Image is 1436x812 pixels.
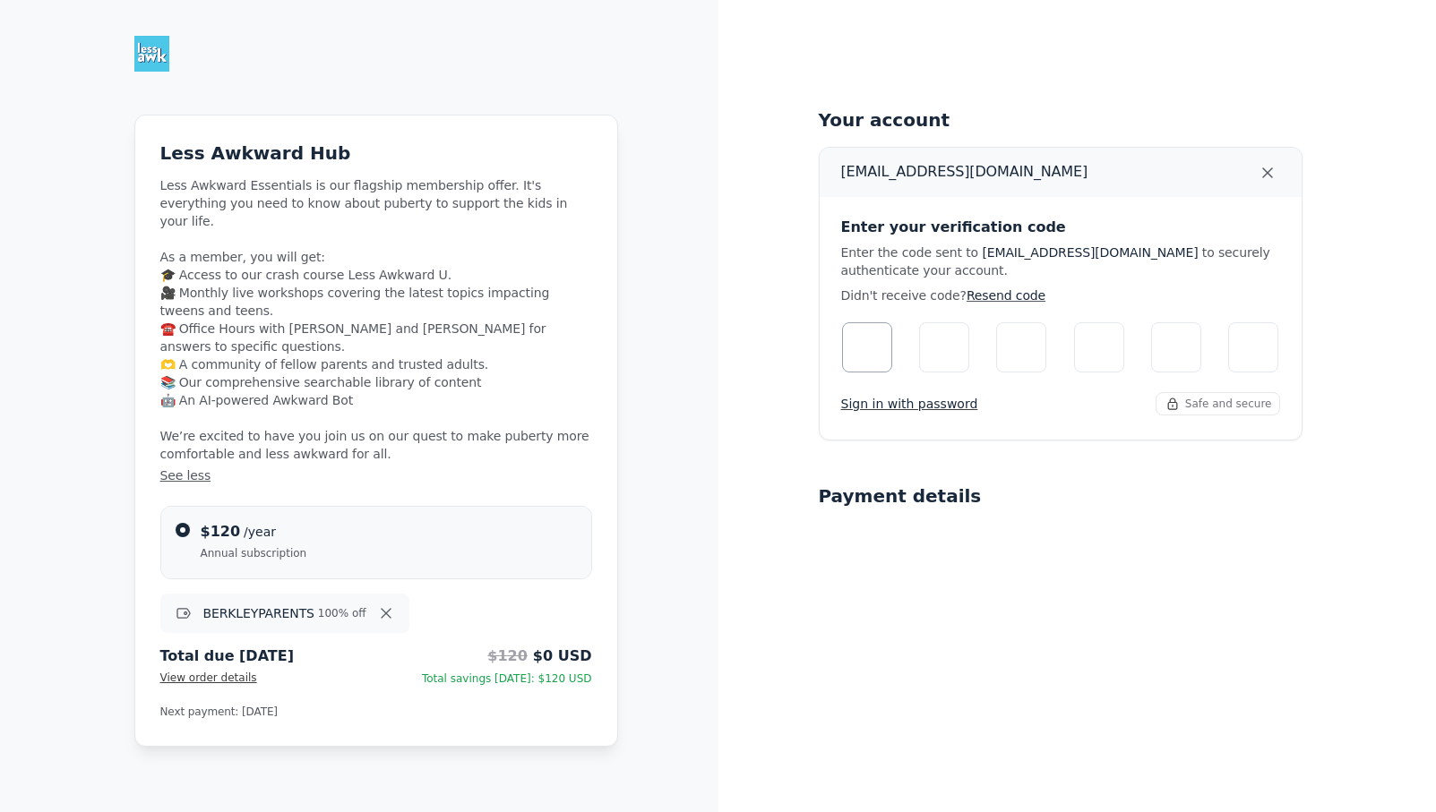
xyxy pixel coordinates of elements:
[201,546,307,560] span: Annual subscription
[919,322,969,372] input: Digit 2
[982,245,1198,260] span: [EMAIL_ADDRESS][DOMAIN_NAME]
[842,322,892,372] input: Please enter verification code. Digit 1
[533,647,592,665] span: $0 USD
[841,390,978,418] button: Sign in with password
[318,606,366,620] span: 100% off
[201,523,241,540] span: $120
[160,466,592,484] button: See less
[1185,397,1272,411] span: Safe and secure
[160,671,257,684] span: View order details
[967,286,1045,304] button: Resend code
[1228,322,1278,372] input: Digit 6
[422,672,592,685] span: Total savings [DATE]: $120 USD
[160,703,592,721] p: Next payment: [DATE]
[819,107,1303,132] h5: Your account
[841,244,1280,279] div: Enter the code sent to to securely authenticate your account.
[1151,322,1201,372] input: Digit 5
[487,647,528,664] span: $120
[841,215,1280,240] h5: Enter your verification code
[160,142,351,164] span: Less Awkward Hub
[841,163,1088,181] p: [EMAIL_ADDRESS][DOMAIN_NAME]
[841,286,1280,304] div: Didn't receive code?
[996,322,1046,372] input: Digit 3
[841,397,978,411] span: Sign in with password
[203,604,314,622] p: BERKLEYPARENTS
[967,288,1045,303] span: Resend code
[160,647,294,665] span: Total due [DATE]
[176,523,190,537] input: $120/yearAnnual subscription
[819,483,982,509] h5: Payment details
[244,525,276,539] span: /year
[1074,322,1124,372] input: Digit 4
[160,176,592,484] span: Less Awkward Essentials is our flagship membership offer. It's everything you need to know about ...
[160,667,257,688] button: View order details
